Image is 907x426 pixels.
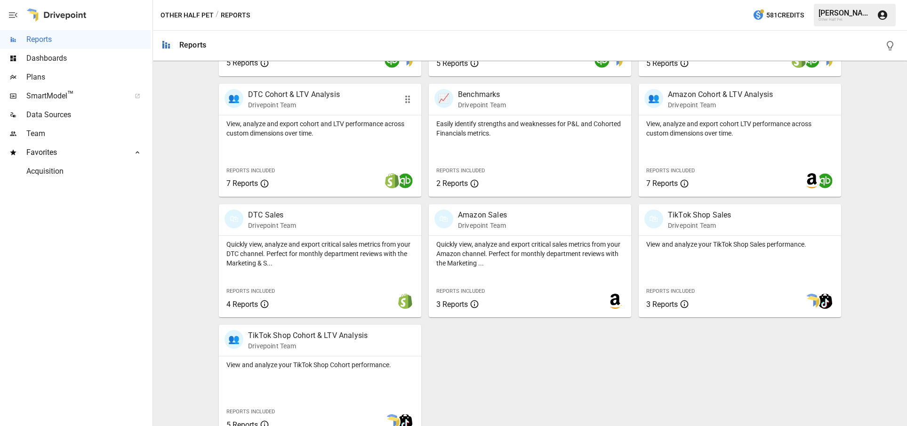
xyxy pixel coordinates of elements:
[644,89,663,108] div: 👥
[216,9,219,21] div: /
[385,173,400,188] img: shopify
[458,209,507,221] p: Amazon Sales
[226,119,414,138] p: View, analyze and export cohort and LTV performance across custom dimensions over time.
[436,119,624,138] p: Easily identify strengths and weaknesses for P&L and Cohorted Financials metrics.
[668,89,773,100] p: Amazon Cohort & LTV Analysis
[819,17,871,22] div: Other Half Pet
[668,221,731,230] p: Drivepoint Team
[67,89,74,101] span: ™
[436,300,468,309] span: 3 Reports
[458,221,507,230] p: Drivepoint Team
[608,294,623,309] img: amazon
[26,128,151,139] span: Team
[804,294,819,309] img: smart model
[26,166,151,177] span: Acquisition
[226,288,275,294] span: Reports Included
[436,288,485,294] span: Reports Included
[179,40,206,49] div: Reports
[26,34,151,45] span: Reports
[26,147,124,158] span: Favorites
[646,240,834,249] p: View and analyze your TikTok Shop Sales performance.
[436,179,468,188] span: 2 Reports
[226,168,275,174] span: Reports Included
[226,240,414,268] p: Quickly view, analyze and export critical sales metrics from your DTC channel. Perfect for monthl...
[225,89,243,108] div: 👥
[434,89,453,108] div: 📈
[804,173,819,188] img: amazon
[248,209,296,221] p: DTC Sales
[225,209,243,228] div: 🛍
[668,100,773,110] p: Drivepoint Team
[646,168,695,174] span: Reports Included
[668,209,731,221] p: TikTok Shop Sales
[766,9,804,21] span: 581 Credits
[646,59,678,68] span: 5 Reports
[248,341,368,351] p: Drivepoint Team
[26,53,151,64] span: Dashboards
[458,89,506,100] p: Benchmarks
[398,173,413,188] img: quickbooks
[161,9,214,21] button: Other Half Pet
[226,179,258,188] span: 7 Reports
[248,89,340,100] p: DTC Cohort & LTV Analysis
[26,72,151,83] span: Plans
[646,119,834,138] p: View, analyze and export cohort LTV performance across custom dimensions over time.
[749,7,808,24] button: 581Credits
[225,330,243,349] div: 👥
[226,360,414,370] p: View and analyze your TikTok Shop Cohort performance.
[436,59,468,68] span: 5 Reports
[26,109,151,121] span: Data Sources
[436,240,624,268] p: Quickly view, analyze and export critical sales metrics from your Amazon channel. Perfect for mon...
[26,90,124,102] span: SmartModel
[458,100,506,110] p: Drivepoint Team
[434,209,453,228] div: 🛍
[226,58,258,67] span: 5 Reports
[818,294,833,309] img: tiktok
[248,330,368,341] p: TikTok Shop Cohort & LTV Analysis
[248,100,340,110] p: Drivepoint Team
[226,300,258,309] span: 4 Reports
[398,294,413,309] img: shopify
[646,179,678,188] span: 7 Reports
[818,173,833,188] img: quickbooks
[644,209,663,228] div: 🛍
[646,300,678,309] span: 3 Reports
[248,221,296,230] p: Drivepoint Team
[436,168,485,174] span: Reports Included
[646,288,695,294] span: Reports Included
[226,409,275,415] span: Reports Included
[819,8,871,17] div: [PERSON_NAME]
